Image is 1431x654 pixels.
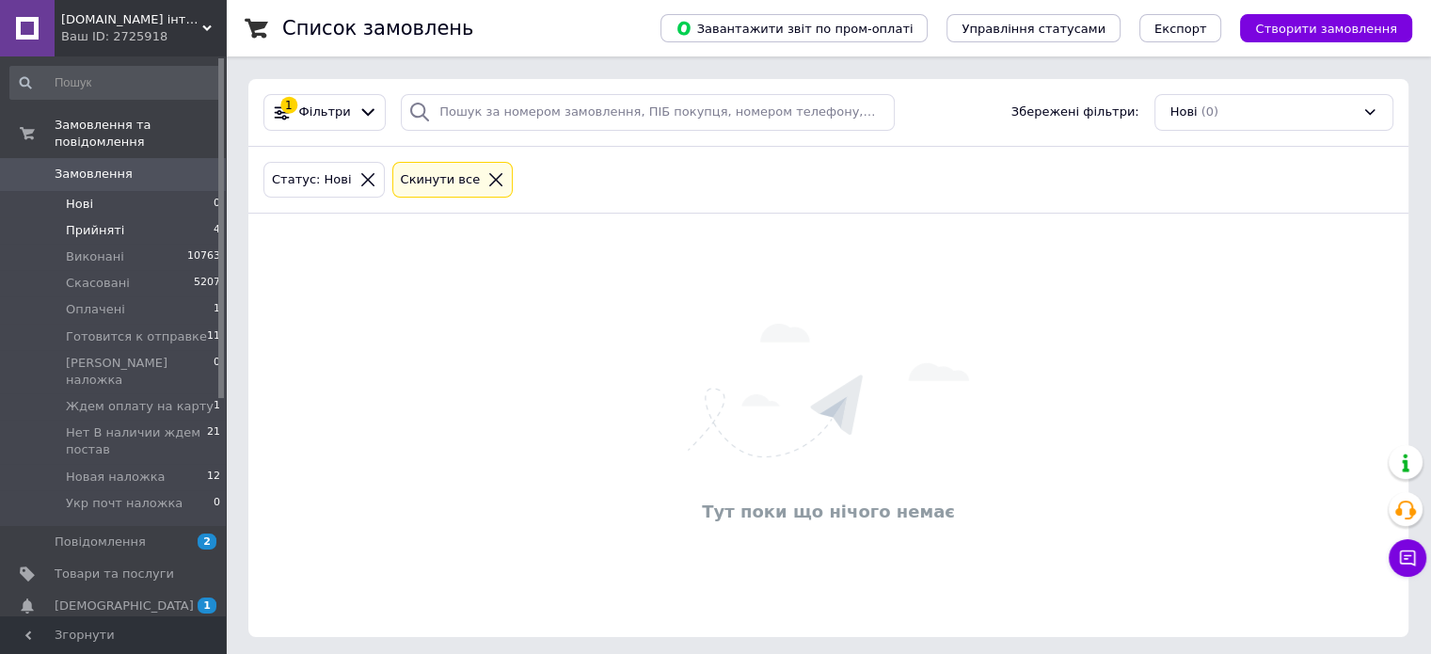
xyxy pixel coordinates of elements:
button: Управління статусами [946,14,1121,42]
span: Готовится к отправке [66,328,207,345]
span: 1 [214,398,220,415]
span: Створити замовлення [1255,22,1397,36]
span: Фільтри [299,104,351,121]
div: Ваш ID: 2725918 [61,28,226,45]
span: 10763 [187,248,220,265]
div: Тут поки що нічого немає [258,500,1399,523]
span: Скасовані [66,275,130,292]
span: 4 [214,222,220,239]
span: 5207 [194,275,220,292]
div: 1 [280,97,297,114]
span: KOTUGOROSHKO.KIEV.UA інтернет - магазин дитячих товарів Коляски Автокрісла Кроватки Іграшки [61,11,202,28]
span: Новая наложка [66,469,166,486]
span: 0 [214,495,220,512]
span: 2 [198,534,216,550]
span: Виконані [66,248,124,265]
span: Повідомлення [55,534,146,550]
span: Нет В наличии ждем постав [66,424,207,458]
span: Прийняті [66,222,124,239]
span: 0 [214,196,220,213]
span: 12 [207,469,220,486]
div: Статус: Нові [268,170,356,190]
span: Замовлення та повідомлення [55,117,226,151]
span: Нові [1170,104,1198,121]
span: Управління статусами [962,22,1105,36]
span: (0) [1201,104,1218,119]
span: Завантажити звіт по пром-оплаті [676,20,913,37]
span: 11 [207,328,220,345]
h1: Список замовлень [282,17,473,40]
button: Експорт [1139,14,1222,42]
input: Пошук [9,66,222,100]
span: Замовлення [55,166,133,183]
span: 1 [214,301,220,318]
button: Створити замовлення [1240,14,1412,42]
span: Нові [66,196,93,213]
button: Завантажити звіт по пром-оплаті [660,14,928,42]
span: Експорт [1154,22,1207,36]
span: 0 [214,355,220,389]
span: Ждем оплату на карту [66,398,214,415]
span: 1 [198,598,216,614]
button: Чат з покупцем [1389,539,1426,577]
span: Укр почт наложка [66,495,183,512]
span: Товари та послуги [55,566,174,582]
div: Cкинути все [397,170,485,190]
span: Збережені фільтри: [1011,104,1139,121]
span: 21 [207,424,220,458]
input: Пошук за номером замовлення, ПІБ покупця, номером телефону, Email, номером накладної [401,94,895,131]
span: [DEMOGRAPHIC_DATA] [55,598,194,614]
a: Створити замовлення [1221,21,1412,35]
span: [PERSON_NAME] наложка [66,355,214,389]
span: Оплачені [66,301,125,318]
